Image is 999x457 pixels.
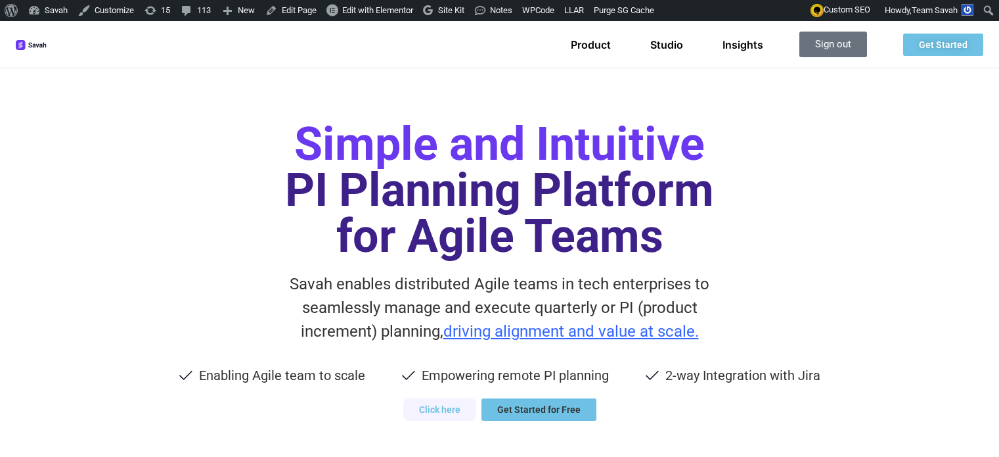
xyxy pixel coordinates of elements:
[722,38,763,51] a: Insights
[903,34,983,56] a: Get Started
[497,405,581,414] span: Get Started for Free
[418,366,609,385] span: Empowering remote PI planning
[419,405,460,414] span: Click here
[294,117,705,171] span: Simple and Intuitive
[571,38,611,51] a: Product
[912,5,958,15] span: Team Savah
[438,5,464,15] span: Site Kit
[799,32,867,57] a: Sign out
[443,322,699,341] span: driving alignment and value at scale.
[275,272,724,343] p: Savah enables distributed Agile teams in tech enterprises to seamlessly manage and execute quarte...
[125,121,874,259] h1: PI Planning Platform for Agile Teams
[650,38,683,51] a: Studio
[571,38,763,51] nav: Menu
[815,39,851,49] span: Sign out
[196,366,365,385] span: Enabling Agile team to scale
[481,398,596,421] a: Get Started for Free
[403,398,476,421] a: Click here
[919,40,967,49] span: Get Started
[342,5,413,15] span: Edit with Elementor
[662,366,820,385] span: 2-way Integration with Jira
